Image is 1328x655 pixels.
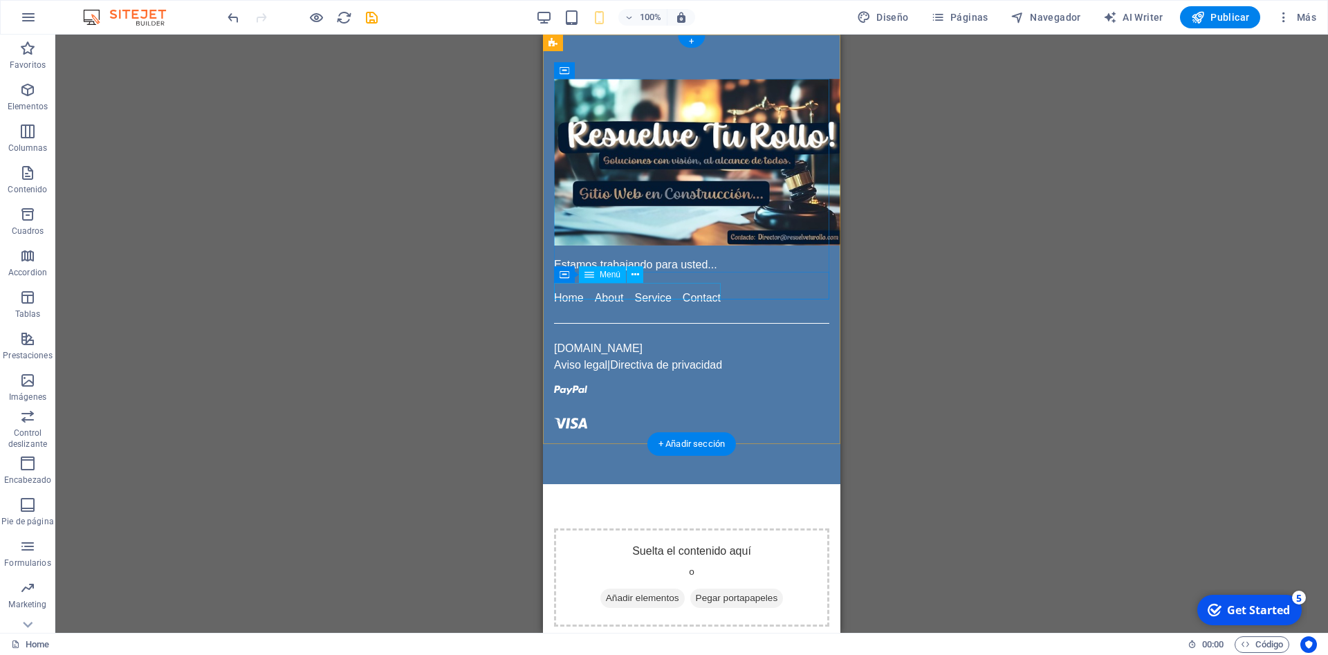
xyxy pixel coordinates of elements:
[675,11,688,24] i: Al redimensionar, ajustar el nivel de zoom automáticamente para ajustarse al dispositivo elegido.
[364,10,380,26] i: Guardar (Ctrl+S)
[225,9,241,26] button: undo
[1005,6,1087,28] button: Navegador
[4,474,51,486] p: Encabezado
[8,184,47,195] p: Contenido
[4,557,50,569] p: Formularios
[8,6,112,36] div: Get Started 5 items remaining, 0% complete
[1188,636,1224,653] h6: Tiempo de la sesión
[8,101,48,112] p: Elementos
[1202,636,1224,653] span: 00 00
[8,142,48,154] p: Columnas
[1011,10,1081,24] span: Navegador
[11,636,49,653] a: Haz clic para cancelar la selección y doble clic para abrir páginas
[1235,636,1289,653] button: Código
[618,9,667,26] button: 100%
[1241,636,1283,653] span: Código
[1103,10,1163,24] span: AI Writer
[335,9,352,26] button: reload
[1,516,53,527] p: Pie de página
[11,494,286,592] div: Suelta el contenido aquí
[925,6,994,28] button: Páginas
[8,267,47,278] p: Accordion
[647,432,736,456] div: + Añadir sección
[600,270,620,279] span: Menú
[363,9,380,26] button: save
[8,599,46,610] p: Marketing
[147,554,241,573] span: Pegar portapapeles
[931,10,988,24] span: Páginas
[225,10,241,26] i: Deshacer: Eliminar elementos (Ctrl+Z)
[1191,10,1250,24] span: Publicar
[12,225,44,237] p: Cuadros
[851,6,914,28] div: Diseño (Ctrl+Alt+Y)
[3,350,52,361] p: Prestaciones
[9,391,46,403] p: Imágenes
[1180,6,1261,28] button: Publicar
[10,59,46,71] p: Favoritos
[678,35,705,48] div: +
[1212,639,1214,649] span: :
[308,9,324,26] button: Haz clic para salir del modo de previsualización y seguir editando
[15,308,41,320] p: Tablas
[851,6,914,28] button: Diseño
[80,9,183,26] img: Editor Logo
[639,9,661,26] h6: 100%
[1098,6,1169,28] button: AI Writer
[1300,636,1317,653] button: Usercentrics
[336,10,352,26] i: Volver a cargar página
[102,1,116,15] div: 5
[857,10,909,24] span: Diseño
[1277,10,1316,24] span: Más
[1271,6,1322,28] button: Más
[57,554,142,573] span: Añadir elementos
[37,13,100,28] div: Get Started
